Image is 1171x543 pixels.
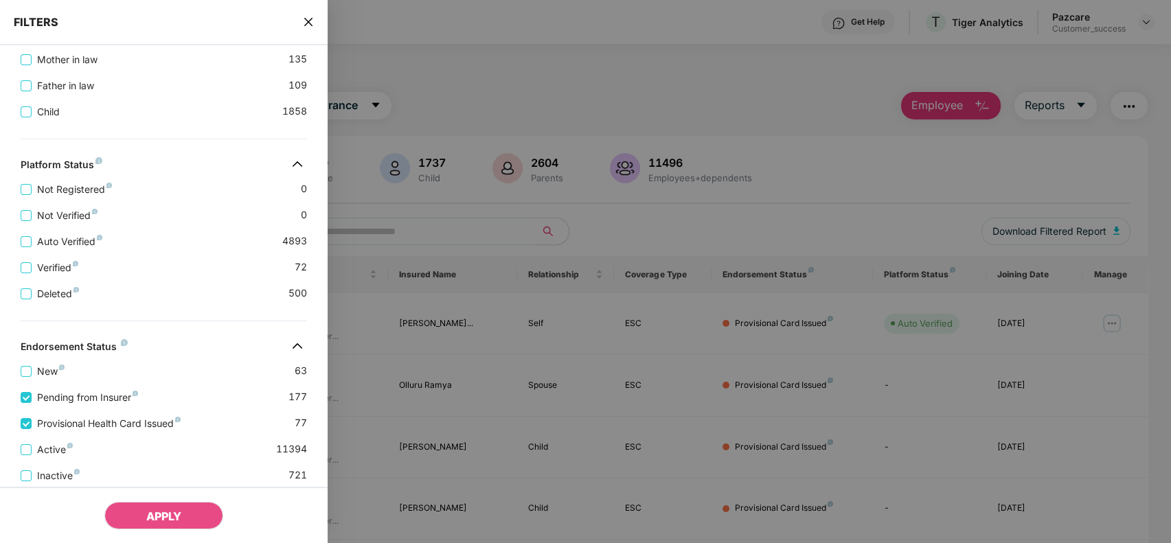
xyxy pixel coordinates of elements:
[282,104,307,119] span: 1858
[288,467,307,483] span: 721
[95,157,102,164] img: svg+xml;base64,PHN2ZyB4bWxucz0iaHR0cDovL3d3dy53My5vcmcvMjAwMC9zdmciIHdpZHRoPSI4IiBoZWlnaHQ9IjgiIH...
[14,15,58,29] span: FILTERS
[286,153,308,175] img: svg+xml;base64,PHN2ZyB4bWxucz0iaHR0cDovL3d3dy53My5vcmcvMjAwMC9zdmciIHdpZHRoPSIzMiIgaGVpZ2h0PSIzMi...
[32,260,84,275] span: Verified
[32,390,144,405] span: Pending from Insurer
[32,468,85,483] span: Inactive
[276,441,307,457] span: 11394
[106,183,112,188] img: svg+xml;base64,PHN2ZyB4bWxucz0iaHR0cDovL3d3dy53My5vcmcvMjAwMC9zdmciIHdpZHRoPSI4IiBoZWlnaHQ9IjgiIH...
[295,363,307,379] span: 63
[32,182,117,197] span: Not Registered
[282,233,307,249] span: 4893
[301,207,307,223] span: 0
[288,389,307,405] span: 177
[133,391,138,396] img: svg+xml;base64,PHN2ZyB4bWxucz0iaHR0cDovL3d3dy53My5vcmcvMjAwMC9zdmciIHdpZHRoPSI4IiBoZWlnaHQ9IjgiIH...
[97,235,102,240] img: svg+xml;base64,PHN2ZyB4bWxucz0iaHR0cDovL3d3dy53My5vcmcvMjAwMC9zdmciIHdpZHRoPSI4IiBoZWlnaHQ9IjgiIH...
[295,259,307,275] span: 72
[295,415,307,431] span: 77
[67,443,73,448] img: svg+xml;base64,PHN2ZyB4bWxucz0iaHR0cDovL3d3dy53My5vcmcvMjAwMC9zdmciIHdpZHRoPSI4IiBoZWlnaHQ9IjgiIH...
[21,159,102,175] div: Platform Status
[32,286,84,301] span: Deleted
[288,78,307,93] span: 109
[121,339,128,346] img: svg+xml;base64,PHN2ZyB4bWxucz0iaHR0cDovL3d3dy53My5vcmcvMjAwMC9zdmciIHdpZHRoPSI4IiBoZWlnaHQ9IjgiIH...
[73,261,78,266] img: svg+xml;base64,PHN2ZyB4bWxucz0iaHR0cDovL3d3dy53My5vcmcvMjAwMC9zdmciIHdpZHRoPSI4IiBoZWlnaHQ9IjgiIH...
[146,509,181,523] span: APPLY
[32,104,65,119] span: Child
[32,364,70,379] span: New
[59,365,65,370] img: svg+xml;base64,PHN2ZyB4bWxucz0iaHR0cDovL3d3dy53My5vcmcvMjAwMC9zdmciIHdpZHRoPSI4IiBoZWlnaHQ9IjgiIH...
[92,209,98,214] img: svg+xml;base64,PHN2ZyB4bWxucz0iaHR0cDovL3d3dy53My5vcmcvMjAwMC9zdmciIHdpZHRoPSI4IiBoZWlnaHQ9IjgiIH...
[286,335,308,357] img: svg+xml;base64,PHN2ZyB4bWxucz0iaHR0cDovL3d3dy53My5vcmcvMjAwMC9zdmciIHdpZHRoPSIzMiIgaGVpZ2h0PSIzMi...
[74,469,80,474] img: svg+xml;base64,PHN2ZyB4bWxucz0iaHR0cDovL3d3dy53My5vcmcvMjAwMC9zdmciIHdpZHRoPSI4IiBoZWlnaHQ9IjgiIH...
[73,287,79,292] img: svg+xml;base64,PHN2ZyB4bWxucz0iaHR0cDovL3d3dy53My5vcmcvMjAwMC9zdmciIHdpZHRoPSI4IiBoZWlnaHQ9IjgiIH...
[32,442,78,457] span: Active
[32,208,103,223] span: Not Verified
[175,417,181,422] img: svg+xml;base64,PHN2ZyB4bWxucz0iaHR0cDovL3d3dy53My5vcmcvMjAwMC9zdmciIHdpZHRoPSI4IiBoZWlnaHQ9IjgiIH...
[104,502,223,529] button: APPLY
[303,15,314,29] span: close
[32,416,186,431] span: Provisional Health Card Issued
[21,340,128,357] div: Endorsement Status
[32,234,108,249] span: Auto Verified
[301,181,307,197] span: 0
[288,286,307,301] span: 500
[288,51,307,67] span: 135
[32,78,100,93] span: Father in law
[32,52,103,67] span: Mother in law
